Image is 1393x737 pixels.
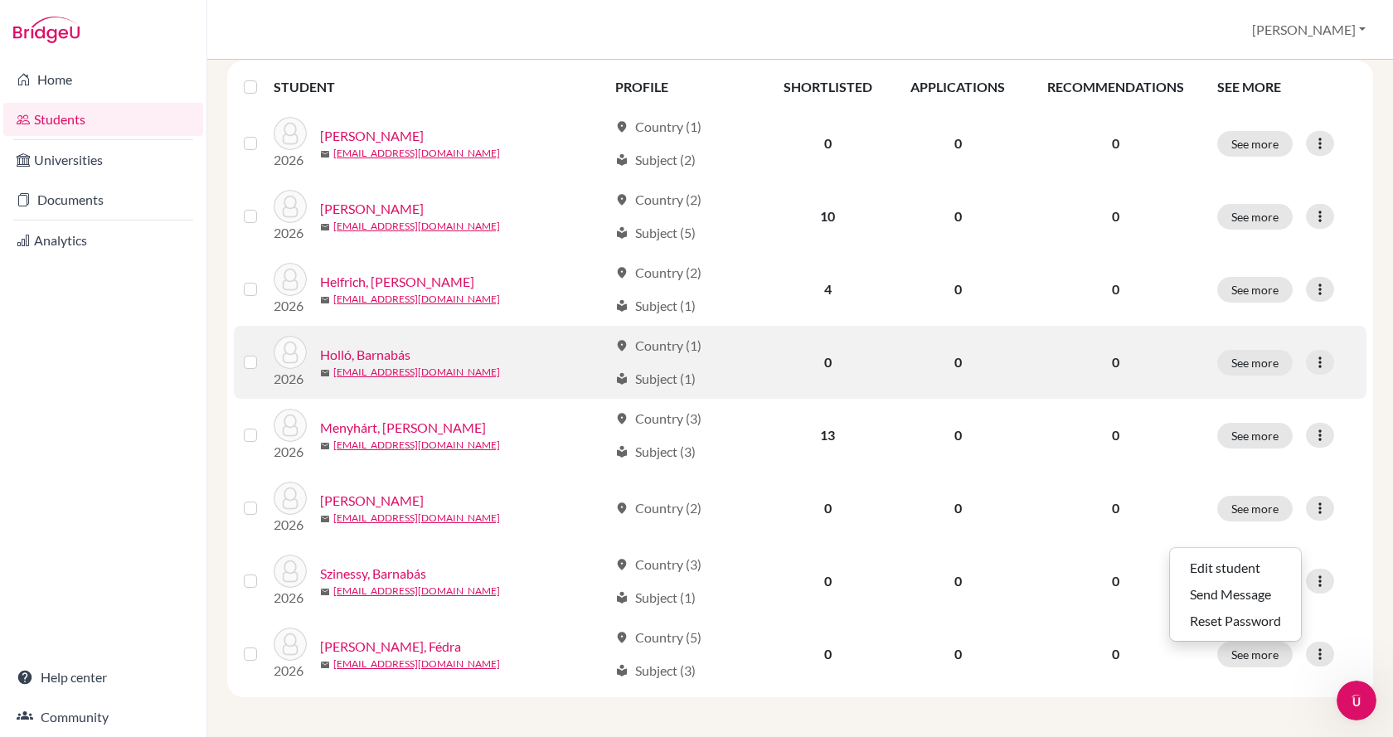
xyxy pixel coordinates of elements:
span: mail [320,149,330,159]
p: 0 [1035,425,1197,445]
td: 0 [891,107,1025,180]
img: Domonkos, Luca [274,117,307,150]
div: Country (2) [615,498,701,518]
span: location_on [615,339,629,352]
a: Documents [3,183,203,216]
span: local_library [615,664,629,677]
iframe: Intercom live chat [1337,681,1376,720]
a: Holló, Barnabás [320,345,410,365]
button: See more [1217,642,1293,667]
img: Menyhárt, Maja [274,409,307,442]
p: 2026 [274,515,307,535]
img: Szinessy, Barnabás [274,555,307,588]
img: Tóth, Fédra [274,628,307,661]
td: 0 [891,618,1025,691]
span: location_on [615,193,629,206]
p: 2026 [274,661,307,681]
td: 0 [764,472,891,545]
button: See more [1217,350,1293,376]
a: Szinessy, Barnabás [320,564,426,584]
div: Subject (5) [615,223,696,243]
th: SEE MORE [1207,67,1366,107]
a: Students [3,103,203,136]
td: 0 [764,545,891,618]
p: 0 [1035,206,1197,226]
button: Edit student [1170,555,1301,581]
a: Helfrich, [PERSON_NAME] [320,272,474,292]
div: Country (2) [615,263,701,283]
span: mail [320,295,330,305]
td: 4 [764,253,891,326]
div: Country (3) [615,409,701,429]
div: Country (3) [615,555,701,575]
td: 0 [891,545,1025,618]
th: SHORTLISTED [764,67,891,107]
p: 2026 [274,223,307,243]
a: [PERSON_NAME], Fédra [320,637,461,657]
span: mail [320,514,330,524]
td: 10 [764,180,891,253]
a: Analytics [3,224,203,257]
a: Community [3,701,203,734]
button: Send Message [1170,581,1301,608]
img: Bridge-U [13,17,80,43]
div: Country (5) [615,628,701,647]
p: 0 [1035,644,1197,664]
a: [EMAIL_ADDRESS][DOMAIN_NAME] [333,438,500,453]
span: location_on [615,631,629,644]
div: Country (1) [615,117,701,137]
td: 0 [891,472,1025,545]
a: [EMAIL_ADDRESS][DOMAIN_NAME] [333,657,500,672]
span: local_library [615,372,629,385]
span: location_on [615,502,629,515]
a: [EMAIL_ADDRESS][DOMAIN_NAME] [333,146,500,161]
a: [EMAIL_ADDRESS][DOMAIN_NAME] [333,365,500,380]
span: location_on [615,558,629,571]
div: Subject (3) [615,442,696,462]
p: 0 [1035,571,1197,591]
a: [PERSON_NAME] [320,126,424,146]
a: [EMAIL_ADDRESS][DOMAIN_NAME] [333,584,500,599]
div: Subject (1) [615,296,696,316]
span: location_on [615,266,629,279]
p: 0 [1035,133,1197,153]
div: Subject (1) [615,369,696,389]
a: [EMAIL_ADDRESS][DOMAIN_NAME] [333,292,500,307]
span: local_library [615,445,629,458]
span: mail [320,660,330,670]
td: 0 [891,326,1025,399]
th: RECOMMENDATIONS [1025,67,1207,107]
img: Holló, Barnabás [274,336,307,369]
span: local_library [615,226,629,240]
p: 2026 [274,369,307,389]
td: 13 [764,399,891,472]
img: Háry, Laura [274,190,307,223]
td: 0 [764,326,891,399]
p: 2026 [274,588,307,608]
img: Helfrich, Patrik [274,263,307,296]
p: 0 [1035,279,1197,299]
a: Help center [3,661,203,694]
td: 0 [891,180,1025,253]
div: Subject (1) [615,588,696,608]
span: mail [320,587,330,597]
td: 0 [891,253,1025,326]
img: Szabó-Szentgyörgyi, Péter [274,482,307,515]
span: local_library [615,299,629,313]
a: [EMAIL_ADDRESS][DOMAIN_NAME] [333,219,500,234]
button: Reset Password [1170,608,1301,634]
p: 2026 [274,150,307,170]
a: [PERSON_NAME] [320,491,424,511]
button: [PERSON_NAME] [1245,14,1373,46]
span: local_library [615,591,629,604]
p: 0 [1035,498,1197,518]
td: 0 [891,399,1025,472]
a: Universities [3,143,203,177]
a: Home [3,63,203,96]
div: Subject (2) [615,150,696,170]
th: APPLICATIONS [891,67,1025,107]
button: See more [1217,204,1293,230]
th: STUDENT [274,67,605,107]
button: See more [1217,423,1293,449]
th: PROFILE [605,67,764,107]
